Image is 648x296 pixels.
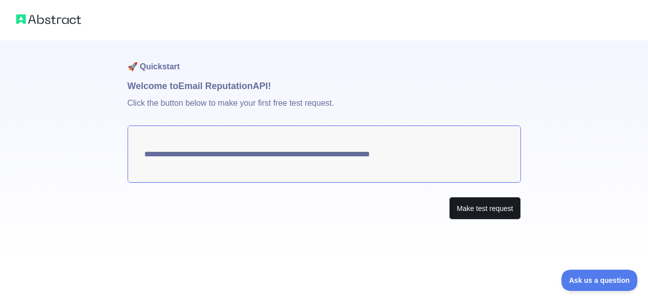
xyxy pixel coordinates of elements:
[449,197,520,220] button: Make test request
[561,270,638,291] iframe: Toggle Customer Support
[128,79,521,93] h1: Welcome to Email Reputation API!
[128,93,521,125] p: Click the button below to make your first free test request.
[128,40,521,79] h1: 🚀 Quickstart
[16,12,81,26] img: Abstract logo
